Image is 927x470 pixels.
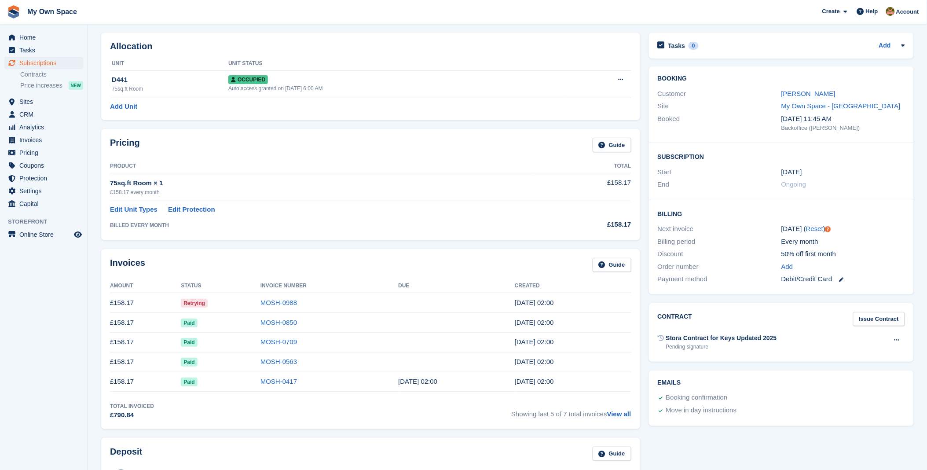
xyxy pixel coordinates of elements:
span: Storefront [8,217,88,226]
h2: Deposit [110,447,142,461]
a: MOSH-0988 [260,299,297,306]
div: Backoffice ([PERSON_NAME]) [781,124,905,132]
span: Retrying [181,299,208,308]
span: Home [19,31,72,44]
h2: Tasks [668,42,685,50]
a: Guide [593,138,631,152]
a: MOSH-0417 [260,378,297,385]
a: Add Unit [110,102,137,112]
time: 2025-06-14 01:00:06 UTC [515,338,554,345]
div: Billing period [658,237,781,247]
time: 2025-05-14 01:00:46 UTC [515,358,554,365]
h2: Emails [658,379,905,386]
span: Tasks [19,44,72,56]
h2: Allocation [110,41,631,51]
a: Issue Contract [853,312,905,327]
div: Site [658,101,781,111]
th: Product [110,159,535,173]
span: Settings [19,185,72,197]
span: Coupons [19,159,72,172]
div: 0 [689,42,699,50]
img: Keely Collin [886,7,895,16]
time: 2025-07-14 01:00:33 UTC [515,319,554,326]
span: Create [822,7,840,16]
a: Preview store [73,229,83,240]
div: [DATE] 11:45 AM [781,114,905,124]
a: menu [4,31,83,44]
div: End [658,180,781,190]
a: Price increases NEW [20,81,83,90]
a: menu [4,57,83,69]
a: Add [781,262,793,272]
th: Status [181,279,260,293]
th: Created [515,279,631,293]
time: 2025-04-14 01:00:05 UTC [515,378,554,385]
span: Paid [181,319,197,327]
time: 2025-04-15 01:00:00 UTC [398,378,437,385]
a: MOSH-0850 [260,319,297,326]
a: menu [4,185,83,197]
div: Auto access granted on [DATE] 6:00 AM [228,84,565,92]
span: Online Store [19,228,72,241]
a: menu [4,95,83,108]
h2: Billing [658,209,905,218]
span: Analytics [19,121,72,133]
span: Account [896,7,919,16]
div: BILLED EVERY MONTH [110,221,535,229]
td: £158.17 [110,313,181,333]
th: Unit [110,57,228,71]
span: Paid [181,338,197,347]
a: My Own Space - [GEOGRAPHIC_DATA] [781,102,901,110]
div: £790.84 [110,410,154,420]
a: Add [879,41,891,51]
div: Stora Contract for Keys Updated 2025 [666,334,777,343]
span: Pricing [19,147,72,159]
div: [DATE] ( ) [781,224,905,234]
a: menu [4,172,83,184]
th: Unit Status [228,57,565,71]
div: Every month [781,237,905,247]
h2: Invoices [110,258,145,272]
td: £158.17 [110,352,181,372]
a: Contracts [20,70,83,79]
span: Capital [19,198,72,210]
div: Payment method [658,274,781,284]
td: £158.17 [110,332,181,352]
th: Due [398,279,515,293]
div: £158.17 every month [110,188,535,196]
span: Paid [181,378,197,386]
div: Booking confirmation [666,393,728,403]
img: stora-icon-8386f47178a22dfd0bd8f6a31ec36ba5ce8667c1dd55bd0f319d3a0aa187defe.svg [7,5,20,18]
span: Invoices [19,134,72,146]
span: Ongoing [781,180,806,188]
span: Showing last 5 of 7 total invoices [511,402,631,420]
a: menu [4,44,83,56]
h2: Pricing [110,138,140,152]
div: Discount [658,249,781,259]
div: NEW [69,81,83,90]
h2: Subscription [658,152,905,161]
a: menu [4,198,83,210]
div: 75sq.ft Room × 1 [110,178,535,188]
a: Reset [806,225,823,232]
span: Subscriptions [19,57,72,69]
div: Tooltip anchor [824,225,832,233]
div: Order number [658,262,781,272]
h2: Contract [658,312,693,327]
a: Guide [593,258,631,272]
span: CRM [19,108,72,121]
a: menu [4,159,83,172]
a: menu [4,108,83,121]
a: MOSH-0563 [260,358,297,365]
div: Booked [658,114,781,132]
th: Invoice Number [260,279,398,293]
a: menu [4,134,83,146]
div: Next invoice [658,224,781,234]
div: 50% off first month [781,249,905,259]
div: Total Invoiced [110,402,154,410]
div: £158.17 [535,220,631,230]
span: Protection [19,172,72,184]
span: Paid [181,358,197,367]
div: D441 [112,75,228,85]
a: Edit Protection [168,205,215,215]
